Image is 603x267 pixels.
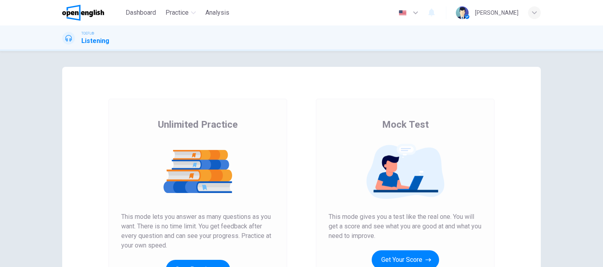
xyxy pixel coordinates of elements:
[205,8,229,18] span: Analysis
[475,8,518,18] div: [PERSON_NAME]
[398,10,408,16] img: en
[81,31,94,36] span: TOEFL®
[126,8,156,18] span: Dashboard
[202,6,233,20] button: Analysis
[162,6,199,20] button: Practice
[121,212,274,250] span: This mode lets you answer as many questions as you want. There is no time limit. You get feedback...
[81,36,109,46] h1: Listening
[122,6,159,20] button: Dashboard
[456,6,469,19] img: Profile picture
[62,5,122,21] a: OpenEnglish logo
[158,118,238,131] span: Unlimited Practice
[166,8,189,18] span: Practice
[62,5,104,21] img: OpenEnglish logo
[329,212,482,241] span: This mode gives you a test like the real one. You will get a score and see what you are good at a...
[382,118,429,131] span: Mock Test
